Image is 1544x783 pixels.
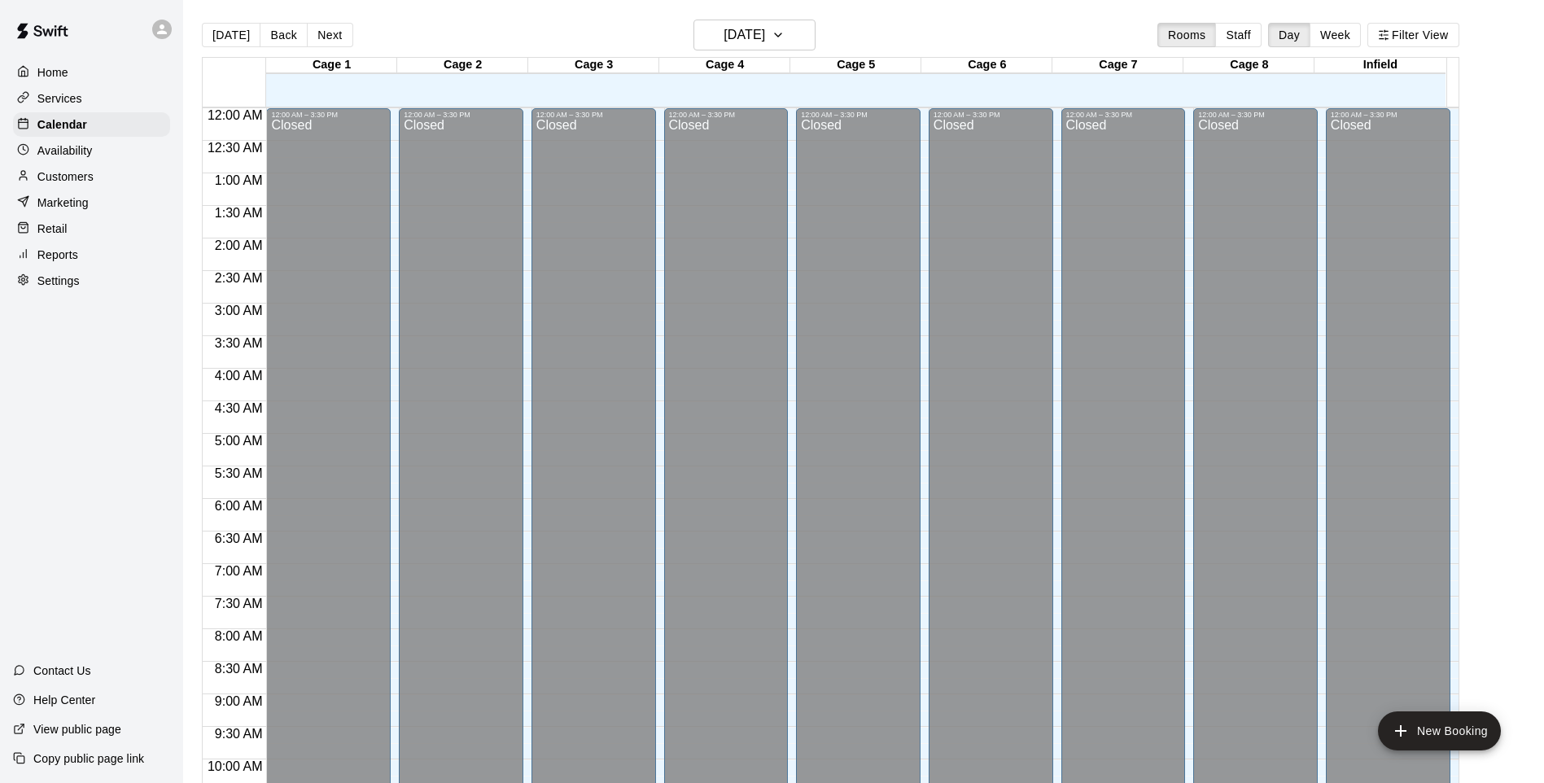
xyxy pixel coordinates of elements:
span: 8:00 AM [211,629,267,643]
span: 10:00 AM [203,759,267,773]
div: Cage 7 [1052,58,1183,73]
a: Settings [13,269,170,293]
button: Staff [1215,23,1262,47]
button: [DATE] [693,20,816,50]
p: View public page [33,721,121,737]
div: 12:00 AM – 3:30 PM [934,111,1048,119]
div: 12:00 AM – 3:30 PM [404,111,518,119]
a: Marketing [13,190,170,215]
div: 12:00 AM – 3:30 PM [1066,111,1181,119]
button: Week [1310,23,1361,47]
span: 1:00 AM [211,173,267,187]
span: 6:30 AM [211,531,267,545]
p: Copy public page link [33,750,144,767]
div: 12:00 AM – 3:30 PM [669,111,784,119]
span: 7:30 AM [211,597,267,610]
button: Filter View [1367,23,1459,47]
p: Help Center [33,692,95,708]
div: Cage 5 [790,58,921,73]
a: Calendar [13,112,170,137]
div: Cage 1 [266,58,397,73]
span: 9:00 AM [211,694,267,708]
span: 4:30 AM [211,401,267,415]
span: 4:00 AM [211,369,267,383]
h6: [DATE] [724,24,765,46]
span: 3:00 AM [211,304,267,317]
p: Calendar [37,116,87,133]
span: 9:30 AM [211,727,267,741]
p: Settings [37,273,80,289]
span: 2:30 AM [211,271,267,285]
a: Customers [13,164,170,189]
div: Cage 4 [659,58,790,73]
div: Cage 8 [1183,58,1314,73]
a: Reports [13,243,170,267]
p: Reports [37,247,78,263]
div: 12:00 AM – 3:30 PM [1331,111,1446,119]
p: Home [37,64,68,81]
p: Availability [37,142,93,159]
button: Day [1268,23,1310,47]
span: 3:30 AM [211,336,267,350]
a: Services [13,86,170,111]
button: add [1378,711,1501,750]
div: 12:00 AM – 3:30 PM [536,111,651,119]
span: 1:30 AM [211,206,267,220]
span: 5:00 AM [211,434,267,448]
span: 7:00 AM [211,564,267,578]
div: Infield [1314,58,1446,73]
a: Home [13,60,170,85]
div: Cage 6 [921,58,1052,73]
div: Cage 3 [528,58,659,73]
a: Availability [13,138,170,163]
p: Contact Us [33,663,91,679]
button: Back [260,23,308,47]
button: Next [307,23,352,47]
span: 8:30 AM [211,662,267,676]
p: Customers [37,168,94,185]
span: 2:00 AM [211,238,267,252]
span: 5:30 AM [211,466,267,480]
span: 12:00 AM [203,108,267,122]
div: 12:00 AM – 3:30 PM [271,111,386,119]
div: Cage 2 [397,58,528,73]
span: 12:30 AM [203,141,267,155]
div: 12:00 AM – 3:30 PM [1198,111,1313,119]
p: Retail [37,221,68,237]
a: Retail [13,217,170,241]
button: Rooms [1157,23,1216,47]
span: 6:00 AM [211,499,267,513]
button: [DATE] [202,23,260,47]
p: Services [37,90,82,107]
div: 12:00 AM – 3:30 PM [801,111,916,119]
p: Marketing [37,195,89,211]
